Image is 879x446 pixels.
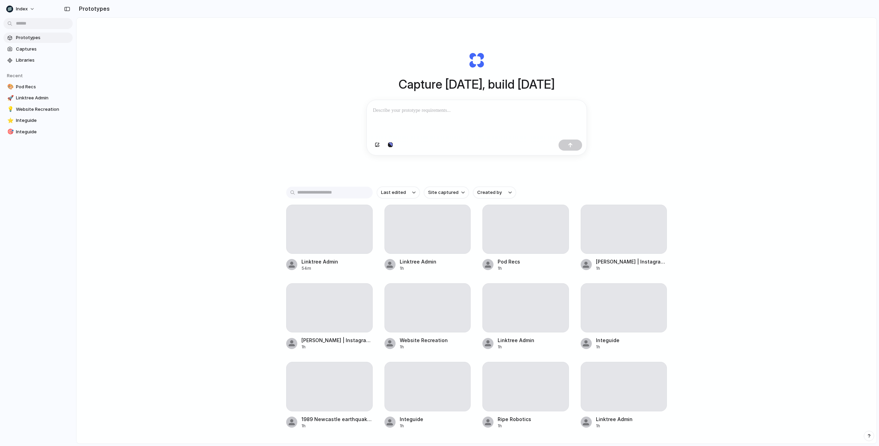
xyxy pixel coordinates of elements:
[16,46,70,53] span: Captures
[7,94,12,102] div: 🚀
[3,55,73,65] a: Libraries
[428,189,459,196] span: Site captured
[3,3,38,15] button: Index
[424,187,469,198] button: Site captured
[384,205,471,271] a: Linktree Admin1h
[301,258,338,265] div: Linktree Admin
[3,104,73,115] a: 💡Website Recreation
[16,83,70,90] span: Pod Recs
[6,117,13,124] button: ⭐
[596,416,633,423] div: Linktree Admin
[498,344,534,350] div: 1h
[400,423,423,429] div: 1h
[301,416,373,423] div: 1989 Newcastle earthquake - Wikipedia
[301,337,373,344] div: [PERSON_NAME] | Instagram, Facebook, TikTok | Linktree
[384,362,471,429] a: Integuide1h
[498,423,531,429] div: 1h
[400,344,448,350] div: 1h
[301,344,373,350] div: 1h
[7,117,12,125] div: ⭐
[3,127,73,137] a: 🎯Integuide
[400,416,423,423] div: Integuide
[6,83,13,90] button: 🎨
[400,337,448,344] div: Website Recreation
[6,128,13,135] button: 🎯
[301,423,373,429] div: 1h
[286,362,373,429] a: 1989 Newcastle earthquake - Wikipedia1h
[7,83,12,91] div: 🎨
[16,95,70,101] span: Linktree Admin
[16,57,70,64] span: Libraries
[16,117,70,124] span: Integuide
[3,82,73,92] a: 🎨Pod Recs
[473,187,516,198] button: Created by
[3,44,73,54] a: Captures
[581,362,667,429] a: Linktree Admin1h
[286,283,373,350] a: [PERSON_NAME] | Instagram, Facebook, TikTok | Linktree1h
[498,265,520,271] div: 1h
[3,93,73,103] a: 🚀Linktree Admin
[482,205,569,271] a: Pod Recs1h
[596,258,667,265] div: [PERSON_NAME] | Instagram, TikTok | Linktree
[6,106,13,113] button: 💡
[16,6,28,12] span: Index
[7,128,12,136] div: 🎯
[16,128,70,135] span: Integuide
[16,34,70,41] span: Prototypes
[596,344,619,350] div: 1h
[3,33,73,43] a: Prototypes
[596,265,667,271] div: 1h
[384,283,471,350] a: Website Recreation1h
[377,187,420,198] button: Last edited
[3,115,73,126] a: ⭐Integuide
[477,189,502,196] span: Created by
[301,265,338,271] div: 54m
[596,337,619,344] div: Integuide
[7,105,12,113] div: 💡
[482,362,569,429] a: Ripe Robotics1h
[7,73,23,78] span: Recent
[498,258,520,265] div: Pod Recs
[76,5,110,13] h2: Prototypes
[6,95,13,101] button: 🚀
[596,423,633,429] div: 1h
[498,337,534,344] div: Linktree Admin
[399,75,555,93] h1: Capture [DATE], build [DATE]
[400,258,436,265] div: Linktree Admin
[400,265,436,271] div: 1h
[286,205,373,271] a: Linktree Admin54m
[498,416,531,423] div: Ripe Robotics
[381,189,406,196] span: Last edited
[581,283,667,350] a: Integuide1h
[581,205,667,271] a: [PERSON_NAME] | Instagram, TikTok | Linktree1h
[482,283,569,350] a: Linktree Admin1h
[16,106,70,113] span: Website Recreation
